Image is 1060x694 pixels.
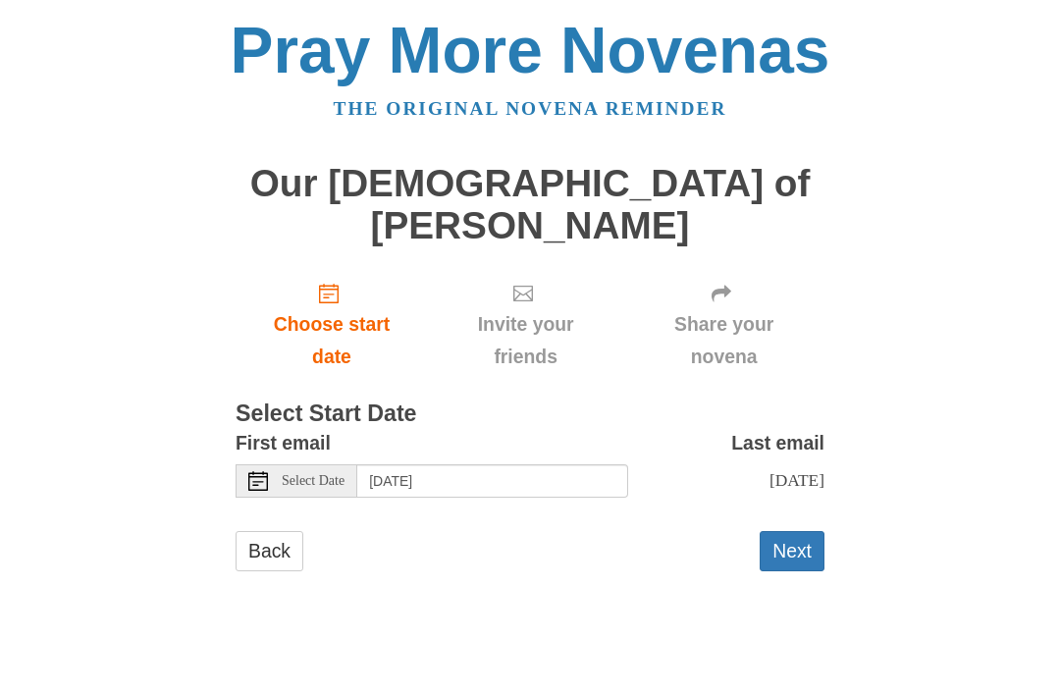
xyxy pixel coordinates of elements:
[236,531,303,571] a: Back
[760,531,824,571] button: Next
[731,427,824,459] label: Last email
[769,470,824,490] span: [DATE]
[236,266,428,383] a: Choose start date
[448,308,604,373] span: Invite your friends
[231,14,830,86] a: Pray More Novenas
[334,98,727,119] a: The original novena reminder
[255,308,408,373] span: Choose start date
[643,308,805,373] span: Share your novena
[623,266,824,383] div: Click "Next" to confirm your start date first.
[282,474,344,488] span: Select Date
[428,266,623,383] div: Click "Next" to confirm your start date first.
[236,163,824,246] h1: Our [DEMOGRAPHIC_DATA] of [PERSON_NAME]
[236,401,824,427] h3: Select Start Date
[236,427,331,459] label: First email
